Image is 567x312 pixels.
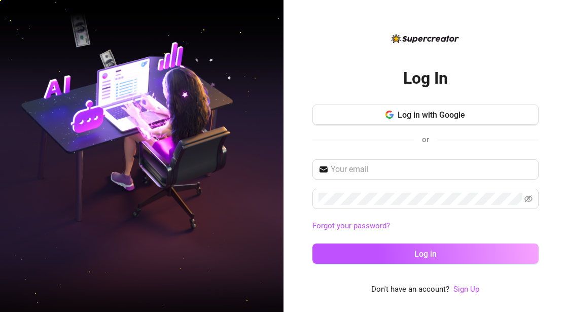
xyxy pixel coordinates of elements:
[414,249,437,259] span: Log in
[403,68,448,89] h2: Log In
[453,284,479,296] a: Sign Up
[331,163,533,176] input: Your email
[312,105,539,125] button: Log in with Google
[312,221,390,230] a: Forgot your password?
[422,135,429,144] span: or
[453,285,479,294] a: Sign Up
[392,34,459,43] img: logo-BBDzfeDw.svg
[371,284,449,296] span: Don't have an account?
[524,195,533,203] span: eye-invisible
[398,110,465,120] span: Log in with Google
[312,220,539,232] a: Forgot your password?
[312,244,539,264] button: Log in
